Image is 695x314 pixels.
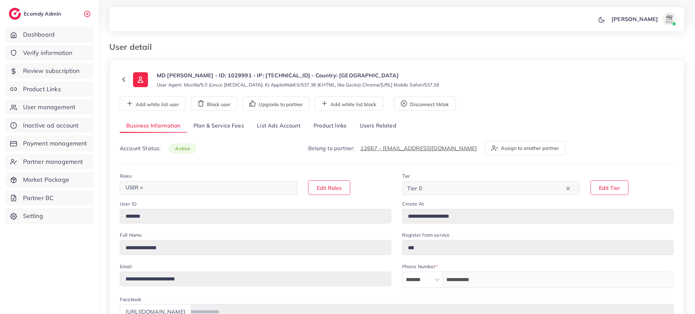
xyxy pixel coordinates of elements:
[353,119,402,133] a: Users Related
[24,11,63,17] h2: Ecomdy Admin
[5,136,93,151] a: Payment management
[608,12,679,26] a: [PERSON_NAME]avatar
[5,172,93,188] a: Market Package
[120,200,136,207] label: User ID
[402,263,438,270] label: Phone Number
[360,145,477,152] a: 12667 - [EMAIL_ADDRESS][DOMAIN_NAME]
[394,96,456,111] button: Disconnect tiktok
[308,180,350,195] button: Edit Roles
[5,27,93,42] a: Dashboard
[23,194,54,202] span: Partner BC
[191,96,237,111] button: Block user
[133,72,148,87] img: ic-user-info.36bf1079.svg
[169,143,196,154] span: active
[308,144,477,152] p: Belong to partner:
[120,263,132,270] label: Email
[402,181,580,195] div: Search for option
[120,296,141,303] label: Facebook
[123,183,146,193] span: USER
[590,180,628,195] button: Edit Tier
[406,183,424,193] span: Tier 0
[5,154,93,170] a: Partner management
[5,81,93,97] a: Product Links
[23,48,73,57] span: Verify information
[23,121,79,130] span: Inactive ad account
[23,66,80,75] span: Review subscription
[5,190,93,206] a: Partner BC
[402,200,424,207] label: Create At
[243,96,309,111] button: Upgrade to partner
[23,212,43,220] span: Setting
[120,181,297,195] div: Search for option
[402,173,410,179] label: Tier
[120,96,186,111] button: Add white list user
[5,208,93,224] a: Setting
[315,96,383,111] button: Add white list block
[662,12,676,26] img: avatar
[140,186,143,190] button: Deselect USER
[147,183,288,193] input: Search for option
[5,99,93,115] a: User management
[485,141,566,155] button: Assign to another partner
[23,157,83,166] span: Partner management
[402,232,450,238] label: Register from service
[23,139,87,148] span: Payment management
[5,63,93,79] a: Review subscription
[120,232,142,238] label: Full Name
[566,184,570,192] button: Clear Selected
[120,144,196,153] p: Account Status:
[307,119,353,133] a: Product links
[187,119,250,133] a: Plan & Service Fees
[120,119,187,133] a: Business Information
[9,8,21,20] img: logo
[612,15,658,23] p: [PERSON_NAME]
[250,119,307,133] a: List Ads Account
[120,173,132,179] label: Roles
[23,30,55,39] span: Dashboard
[157,71,439,79] p: MD [PERSON_NAME] - ID: 1029991 - IP: [TECHNICAL_ID] - Country: [GEOGRAPHIC_DATA]
[23,175,69,184] span: Market Package
[157,81,439,88] small: User Agent: Mozilla/5.0 (Linux; [MEDICAL_DATA]; K) AppleWebKit/537.36 (KHTML, like Gecko) Chrome/...
[23,85,61,94] span: Product Links
[424,183,565,193] input: Search for option
[5,45,93,61] a: Verify information
[5,118,93,133] a: Inactive ad account
[109,42,157,52] h3: User detail
[9,8,63,20] a: logoEcomdy Admin
[23,103,75,112] span: User management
